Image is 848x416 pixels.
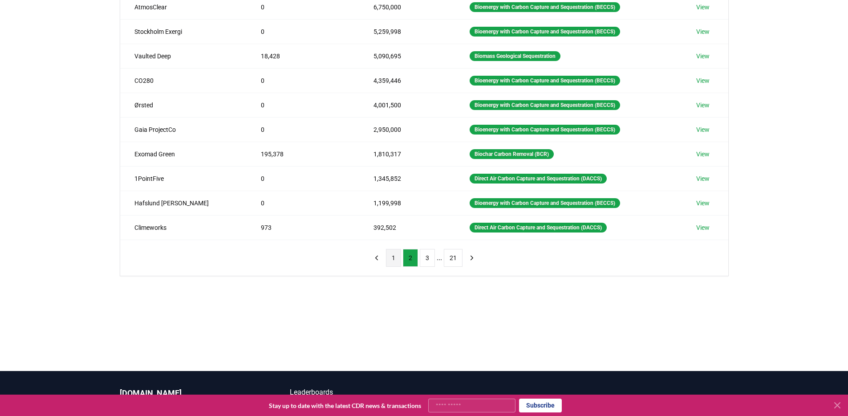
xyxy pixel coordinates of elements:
a: View [696,3,710,12]
td: Ørsted [120,93,247,117]
button: next page [464,249,479,267]
div: Direct Air Carbon Capture and Sequestration (DACCS) [470,223,607,232]
td: 0 [247,93,360,117]
td: 1,199,998 [359,191,455,215]
td: Climeworks [120,215,247,240]
td: 1,810,317 [359,142,455,166]
div: Bioenergy with Carbon Capture and Sequestration (BECCS) [470,100,620,110]
td: 18,428 [247,44,360,68]
a: View [696,52,710,61]
div: Biochar Carbon Removal (BCR) [470,149,554,159]
button: 2 [403,249,418,267]
button: 1 [386,249,401,267]
div: Bioenergy with Carbon Capture and Sequestration (BECCS) [470,2,620,12]
td: Hafslund [PERSON_NAME] [120,191,247,215]
div: Bioenergy with Carbon Capture and Sequestration (BECCS) [470,76,620,86]
td: 973 [247,215,360,240]
td: 5,259,998 [359,19,455,44]
td: 0 [247,117,360,142]
a: Leaderboards [290,387,424,398]
button: 3 [420,249,435,267]
a: View [696,174,710,183]
td: 4,001,500 [359,93,455,117]
td: 1PointFive [120,166,247,191]
div: Direct Air Carbon Capture and Sequestration (DACCS) [470,174,607,184]
a: View [696,199,710,208]
a: View [696,150,710,159]
button: previous page [369,249,384,267]
td: 0 [247,191,360,215]
td: Gaia ProjectCo [120,117,247,142]
td: 195,378 [247,142,360,166]
td: Vaulted Deep [120,44,247,68]
td: Exomad Green [120,142,247,166]
div: Bioenergy with Carbon Capture and Sequestration (BECCS) [470,125,620,135]
a: View [696,27,710,36]
td: CO280 [120,68,247,93]
button: 21 [444,249,463,267]
td: Stockholm Exergi [120,19,247,44]
a: View [696,76,710,85]
p: [DOMAIN_NAME] [120,387,254,400]
li: ... [437,253,442,263]
a: View [696,223,710,232]
a: View [696,101,710,110]
td: 1,345,852 [359,166,455,191]
td: 392,502 [359,215,455,240]
td: 0 [247,19,360,44]
a: View [696,125,710,134]
div: Biomass Geological Sequestration [470,51,560,61]
div: Bioenergy with Carbon Capture and Sequestration (BECCS) [470,27,620,37]
td: 0 [247,166,360,191]
td: 2,950,000 [359,117,455,142]
td: 0 [247,68,360,93]
td: 5,090,695 [359,44,455,68]
div: Bioenergy with Carbon Capture and Sequestration (BECCS) [470,198,620,208]
td: 4,359,446 [359,68,455,93]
